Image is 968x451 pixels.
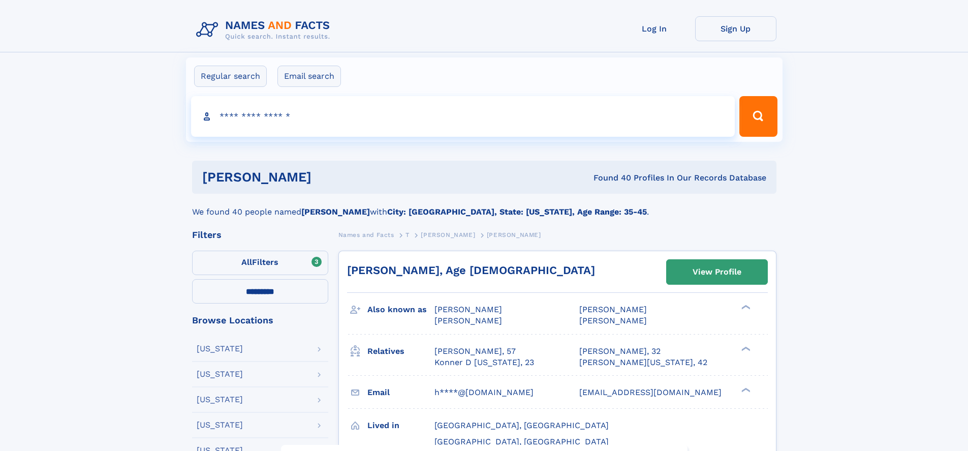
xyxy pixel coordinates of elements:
[579,346,661,357] a: [PERSON_NAME], 32
[387,207,647,217] b: City: [GEOGRAPHIC_DATA], State: [US_STATE], Age Range: 35-45
[301,207,370,217] b: [PERSON_NAME]
[194,66,267,87] label: Regular search
[434,420,609,430] span: [GEOGRAPHIC_DATA], [GEOGRAPHIC_DATA]
[277,66,341,87] label: Email search
[421,231,475,238] span: [PERSON_NAME]
[434,346,516,357] a: [PERSON_NAME], 57
[579,316,647,325] span: [PERSON_NAME]
[739,96,777,137] button: Search Button
[739,386,751,393] div: ❯
[367,343,434,360] h3: Relatives
[434,437,609,446] span: [GEOGRAPHIC_DATA], [GEOGRAPHIC_DATA]
[197,396,243,404] div: [US_STATE]
[739,345,751,352] div: ❯
[579,387,722,397] span: [EMAIL_ADDRESS][DOMAIN_NAME]
[192,194,776,218] div: We found 40 people named with .
[405,231,410,238] span: T
[192,251,328,275] label: Filters
[739,304,751,311] div: ❯
[241,257,252,267] span: All
[192,16,338,44] img: Logo Names and Facts
[192,316,328,325] div: Browse Locations
[367,417,434,434] h3: Lived in
[579,305,647,314] span: [PERSON_NAME]
[421,228,475,241] a: [PERSON_NAME]
[347,264,595,277] a: [PERSON_NAME], Age [DEMOGRAPHIC_DATA]
[452,172,766,184] div: Found 40 Profiles In Our Records Database
[487,231,541,238] span: [PERSON_NAME]
[434,305,502,314] span: [PERSON_NAME]
[579,357,707,368] a: [PERSON_NAME][US_STATE], 42
[197,345,243,353] div: [US_STATE]
[434,316,502,325] span: [PERSON_NAME]
[695,16,776,41] a: Sign Up
[405,228,410,241] a: T
[614,16,695,41] a: Log In
[197,421,243,429] div: [US_STATE]
[192,230,328,239] div: Filters
[693,260,741,284] div: View Profile
[367,384,434,401] h3: Email
[367,301,434,318] h3: Also known as
[338,228,394,241] a: Names and Facts
[191,96,735,137] input: search input
[667,260,767,284] a: View Profile
[434,357,534,368] a: Konner D [US_STATE], 23
[202,171,453,184] h1: [PERSON_NAME]
[197,370,243,378] div: [US_STATE]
